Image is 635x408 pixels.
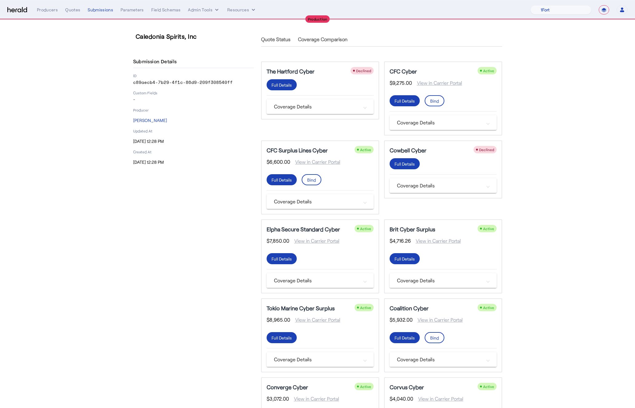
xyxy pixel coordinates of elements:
button: Full Details [267,332,297,343]
span: Active [360,305,371,310]
div: Parameters [121,7,144,13]
mat-panel-title: Coverage Details [274,356,359,363]
span: View in Carrier Portal [412,79,462,87]
mat-expansion-panel-header: Coverage Details [390,178,497,193]
button: Full Details [390,95,420,106]
div: Full Details [272,177,292,183]
h5: Corvus Cyber [390,383,424,391]
p: [DATE] 12:28 PM [133,159,254,165]
h5: Tokio Marine Cyber Surplus [267,304,335,312]
mat-panel-title: Coverage Details [397,356,482,363]
span: Active [360,384,371,389]
h5: Elpha Secure Standard Cyber [267,225,340,233]
mat-panel-title: Coverage Details [274,103,359,110]
p: Updated At [133,128,254,133]
div: Producers [37,7,58,13]
span: View in Carrier Portal [289,395,339,402]
span: $4,716.26 [390,237,411,245]
span: View in Carrier Portal [290,316,340,324]
span: $9,275.00 [390,79,412,87]
h5: Cowbell Cyber [390,146,427,155]
span: Active [483,305,494,310]
span: View in Carrier Portal [413,395,463,402]
button: Bind [425,95,444,106]
p: Producer [133,108,254,112]
p: c89aecb4-7b29-4f1c-86d9-209f308540ff [133,79,254,85]
img: Herald Logo [7,7,27,13]
h3: Caledonia Spirits, Inc [136,32,256,41]
mat-expansion-panel-header: Coverage Details [390,115,497,130]
h5: Coalition Cyber [390,304,429,312]
span: Active [483,384,494,389]
span: Active [483,226,494,231]
button: Resources dropdown menu [227,7,256,13]
mat-expansion-panel-header: Coverage Details [267,273,374,288]
div: Bind [430,335,439,341]
span: $6,600.00 [267,158,290,166]
button: Full Details [267,253,297,264]
mat-expansion-panel-header: Coverage Details [390,273,497,288]
span: $7,850.00 [267,237,289,245]
mat-panel-title: Coverage Details [274,198,359,205]
h5: Converge Cyber [267,383,308,391]
h4: Submission Details [133,58,179,65]
button: internal dropdown menu [188,7,220,13]
a: Quote Status [261,32,291,47]
button: Full Details [267,174,297,185]
div: Full Details [395,335,415,341]
h5: CFC Cyber [390,67,417,76]
p: ID [133,73,254,78]
div: Field Schemas [151,7,181,13]
mat-expansion-panel-header: Coverage Details [267,99,374,114]
mat-panel-title: Coverage Details [274,277,359,284]
div: Full Details [272,82,292,88]
span: $3,072.00 [267,395,289,402]
button: Full Details [267,79,297,90]
a: Coverage Comparison [298,32,347,47]
span: $5,932.00 [390,316,413,324]
div: Full Details [395,98,415,104]
mat-panel-title: Coverage Details [397,182,482,189]
span: $4,040.00 [390,395,413,402]
p: [PERSON_NAME] [133,117,254,124]
div: Quotes [65,7,80,13]
div: Full Details [395,161,415,167]
div: Bind [430,98,439,104]
span: $8,965.00 [267,316,290,324]
h5: CFC Surplus Lines Cyber [267,146,328,155]
div: Bind [307,177,316,183]
div: Submissions [88,7,113,13]
div: Full Details [395,256,415,262]
mat-panel-title: Coverage Details [397,119,482,126]
span: View in Carrier Portal [290,158,340,166]
div: Full Details [272,335,292,341]
span: View in Carrier Portal [411,237,461,245]
p: - [133,96,254,103]
div: Production [305,15,330,23]
span: Coverage Comparison [298,37,347,42]
span: Active [360,147,371,152]
span: View in Carrier Portal [289,237,339,245]
button: Bind [302,174,321,185]
button: Bind [425,332,444,343]
mat-expansion-panel-header: Coverage Details [267,194,374,209]
mat-panel-title: Coverage Details [397,277,482,284]
p: Custom Fields [133,90,254,95]
button: Full Details [390,332,420,343]
span: Declined [479,147,494,152]
mat-expansion-panel-header: Coverage Details [267,352,374,367]
p: [DATE] 12:28 PM [133,138,254,144]
div: Full Details [272,256,292,262]
span: Declined [356,69,371,73]
button: Full Details [390,253,420,264]
span: Active [483,69,494,73]
h5: The Hartford Cyber [267,67,315,76]
span: View in Carrier Portal [413,316,463,324]
button: Full Details [390,158,420,169]
p: Created At [133,149,254,154]
mat-expansion-panel-header: Coverage Details [390,352,497,367]
span: Quote Status [261,37,291,42]
span: Active [360,226,371,231]
h5: Brit Cyber Surplus [390,225,435,233]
